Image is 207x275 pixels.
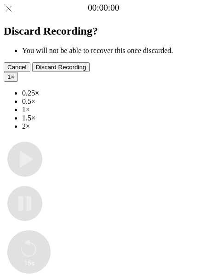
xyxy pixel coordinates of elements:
[32,62,90,72] button: Discard Recording
[88,3,119,13] a: 00:00:00
[22,47,203,55] li: You will not be able to recover this once discarded.
[7,73,11,80] span: 1
[22,114,203,122] li: 1.5×
[4,72,18,82] button: 1×
[22,122,203,131] li: 2×
[4,25,203,37] h2: Discard Recording?
[22,106,203,114] li: 1×
[4,62,30,72] button: Cancel
[22,97,203,106] li: 0.5×
[22,89,203,97] li: 0.25×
